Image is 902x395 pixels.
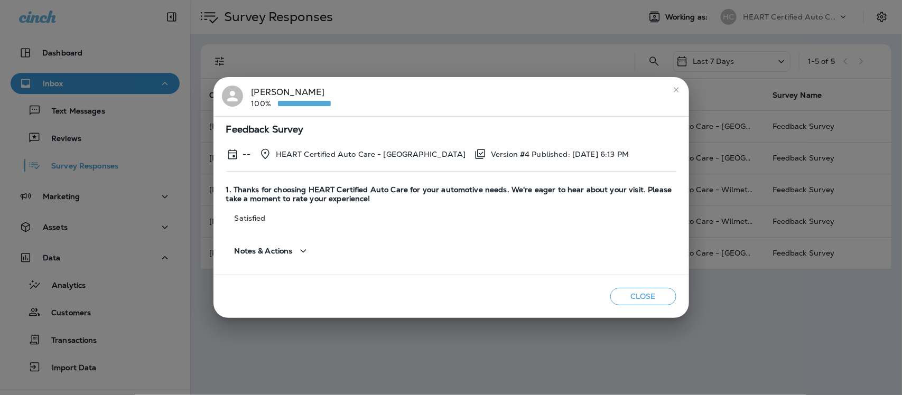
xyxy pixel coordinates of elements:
p: HEART Certified Auto Care - [GEOGRAPHIC_DATA] [276,150,466,158]
span: Notes & Actions [235,247,293,256]
button: Notes & Actions [226,236,318,266]
div: [PERSON_NAME] [252,86,331,108]
p: 100% [252,99,278,108]
p: -- [243,150,250,158]
p: Satisfied [226,214,676,222]
p: Version #4 Published: [DATE] 6:13 PM [491,150,629,158]
button: Close [610,288,676,305]
span: 1. Thanks for choosing HEART Certified Auto Care for your automotive needs. We're eager to hear a... [226,185,676,203]
button: close [668,81,685,98]
span: Feedback Survey [226,125,676,134]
